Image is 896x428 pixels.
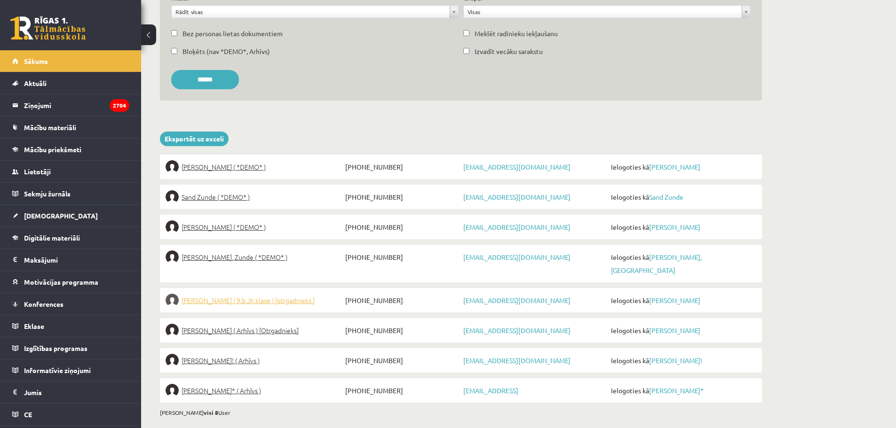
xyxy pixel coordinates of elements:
[24,300,63,308] span: Konferences
[166,354,179,367] img: Patrīcija Zunde!
[649,386,704,395] a: [PERSON_NAME]*
[182,294,315,307] span: [PERSON_NAME] ( 9.b JK klase ) [otrgadnieks ]
[24,145,81,154] span: Mācību priekšmeti
[166,250,179,264] img: Sintija, Zunde
[463,163,571,171] a: [EMAIL_ADDRESS][DOMAIN_NAME]
[182,354,260,367] span: [PERSON_NAME]! ( Arhīvs )
[475,29,558,39] label: Meklēt radinieku iekļaušanu
[166,190,343,203] a: Sand Zunde ( *DEMO* )
[204,409,218,416] b: visi 8
[166,190,179,203] img: Sand Zunde
[12,249,129,271] a: Maksājumi
[175,6,446,18] span: Rādīt visas
[160,132,229,146] a: Eksportēt uz exceli
[12,337,129,359] a: Izglītības programas
[463,193,571,201] a: [EMAIL_ADDRESS][DOMAIN_NAME]
[166,160,179,173] img: Mārtiņš Zunde
[12,161,129,182] a: Lietotāji
[343,324,461,337] span: [PHONE_NUMBER]
[166,324,343,337] a: [PERSON_NAME] ( Arhīvs ) [Otrgadnieks]
[12,227,129,249] a: Digitālie materiāli
[12,271,129,293] a: Motivācijas programma
[24,366,91,374] span: Informatīvie ziņojumi
[463,223,571,231] a: [EMAIL_ADDRESS][DOMAIN_NAME]
[609,160,756,173] span: Ielogoties kā
[609,354,756,367] span: Ielogoties kā
[12,404,129,425] a: CE
[343,354,461,367] span: [PHONE_NUMBER]
[649,296,700,304] a: [PERSON_NAME]
[12,50,129,72] a: Sākums
[166,294,179,307] img: Viktorija Zunde
[166,220,179,233] img: Sanda Zunde
[110,99,129,112] i: 2704
[24,322,44,330] span: Eklase
[609,324,756,337] span: Ielogoties kā
[24,79,47,87] span: Aktuāli
[343,384,461,397] span: [PHONE_NUMBER]
[468,6,738,18] span: Visas
[12,72,129,94] a: Aktuāli
[160,408,762,417] div: [PERSON_NAME] User
[609,384,756,397] span: Ielogoties kā
[24,211,98,220] span: [DEMOGRAPHIC_DATA]
[12,359,129,381] a: Informatīvie ziņojumi
[12,117,129,138] a: Mācību materiāli
[24,123,76,132] span: Mācību materiāli
[463,356,571,365] a: [EMAIL_ADDRESS][DOMAIN_NAME]
[12,183,129,204] a: Sekmju žurnāls
[166,324,179,337] img: Viktorija Zunde
[464,6,750,18] a: Visas
[24,410,32,419] span: CE
[649,193,683,201] a: Sand Zunde
[24,249,129,271] legend: Maksājumi
[24,167,51,176] span: Lietotāji
[12,205,129,226] a: [DEMOGRAPHIC_DATA]
[24,94,129,116] legend: Ziņojumi
[649,163,700,171] a: [PERSON_NAME]
[343,294,461,307] span: [PHONE_NUMBER]
[10,16,86,40] a: Rīgas 1. Tālmācības vidusskola
[24,388,42,397] span: Jumis
[12,139,129,160] a: Mācību priekšmeti
[172,6,458,18] a: Rādīt visas
[182,384,261,397] span: [PERSON_NAME]* ( Arhīvs )
[609,250,756,277] span: Ielogoties kā
[182,47,270,56] label: Bloķēts (nav *DEMO*, Arhīvs)
[649,356,702,365] a: [PERSON_NAME]!
[463,253,571,261] a: [EMAIL_ADDRESS][DOMAIN_NAME]
[166,250,343,264] a: [PERSON_NAME], Zunde ( *DEMO* )
[609,294,756,307] span: Ielogoties kā
[649,326,700,335] a: [PERSON_NAME]
[343,220,461,233] span: [PHONE_NUMBER]
[182,29,283,39] label: Bez personas lietas dokumentiem
[24,233,80,242] span: Digitālie materiāli
[12,94,129,116] a: Ziņojumi2704
[649,223,700,231] a: [PERSON_NAME]
[182,250,287,264] span: [PERSON_NAME], Zunde ( *DEMO* )
[609,190,756,203] span: Ielogoties kā
[12,293,129,315] a: Konferences
[463,326,571,335] a: [EMAIL_ADDRESS][DOMAIN_NAME]
[166,294,343,307] a: [PERSON_NAME] ( 9.b JK klase ) [otrgadnieks ]
[343,190,461,203] span: [PHONE_NUMBER]
[182,324,299,337] span: [PERSON_NAME] ( Arhīvs ) [Otrgadnieks]
[166,384,343,397] a: [PERSON_NAME]* ( Arhīvs )
[182,190,250,203] span: Sand Zunde ( *DEMO* )
[12,315,129,337] a: Eklase
[182,220,266,233] span: [PERSON_NAME] ( *DEMO* )
[24,278,98,286] span: Motivācijas programma
[343,250,461,264] span: [PHONE_NUMBER]
[24,189,71,198] span: Sekmju žurnāls
[166,354,343,367] a: [PERSON_NAME]! ( Arhīvs )
[463,296,571,304] a: [EMAIL_ADDRESS][DOMAIN_NAME]
[609,220,756,233] span: Ielogoties kā
[24,344,87,352] span: Izglītības programas
[166,384,179,397] img: Viktorija Zunde*
[611,253,702,274] a: [PERSON_NAME], [GEOGRAPHIC_DATA]
[182,160,266,173] span: [PERSON_NAME] ( *DEMO* )
[12,381,129,403] a: Jumis
[475,47,543,56] label: Izvadīt vecāku sarakstu
[166,160,343,173] a: [PERSON_NAME] ( *DEMO* )
[24,57,48,65] span: Sākums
